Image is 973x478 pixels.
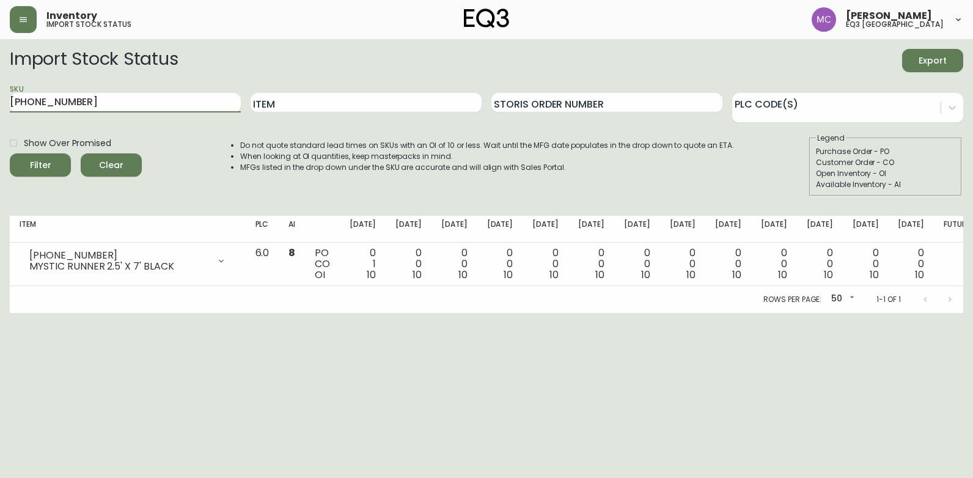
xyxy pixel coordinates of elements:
span: 10 [870,268,879,282]
p: 1-1 of 1 [876,294,901,305]
div: [PHONE_NUMBER] [29,250,209,261]
button: Filter [10,153,71,177]
span: 10 [732,268,741,282]
span: Export [912,53,953,68]
div: 0 0 [807,248,833,281]
li: MFGs listed in the drop down under the SKU are accurate and will align with Sales Portal. [240,162,734,173]
h5: import stock status [46,21,131,28]
span: 10 [915,268,924,282]
div: PO CO [315,248,330,281]
th: [DATE] [797,216,843,243]
span: OI [315,268,325,282]
th: [DATE] [340,216,386,243]
li: When looking at OI quantities, keep masterpacks in mind. [240,151,734,162]
th: [DATE] [614,216,660,243]
span: Inventory [46,11,97,21]
span: 10 [778,268,787,282]
th: [DATE] [568,216,614,243]
th: [DATE] [751,216,797,243]
h5: eq3 [GEOGRAPHIC_DATA] [846,21,944,28]
span: 10 [504,268,513,282]
div: 0 0 [624,248,650,281]
span: 10 [595,268,604,282]
div: 0 0 [853,248,879,281]
div: 0 0 [898,248,924,281]
td: 6.0 [246,243,279,286]
div: 0 0 [761,248,787,281]
th: AI [279,216,305,243]
th: [DATE] [386,216,431,243]
div: 0 0 [395,248,422,281]
h2: Import Stock Status [10,49,178,72]
p: Rows per page: [763,294,821,305]
span: 10 [367,268,376,282]
div: 0 0 [532,248,559,281]
div: 0 0 [670,248,696,281]
div: 0 0 [487,248,513,281]
span: 10 [824,268,833,282]
div: Open Inventory - OI [816,168,955,179]
th: [DATE] [523,216,568,243]
th: [DATE] [477,216,523,243]
th: PLC [246,216,279,243]
div: MYSTIC RUNNER 2.5' X 7' BLACK [29,261,209,272]
div: Customer Order - CO [816,157,955,168]
th: [DATE] [431,216,477,243]
th: [DATE] [843,216,889,243]
span: 10 [413,268,422,282]
div: 0 2 [944,248,970,281]
button: Clear [81,153,142,177]
img: 6dbdb61c5655a9a555815750a11666cc [812,7,836,32]
span: [PERSON_NAME] [846,11,932,21]
span: 10 [641,268,650,282]
button: Export [902,49,963,72]
li: Do not quote standard lead times on SKUs with an OI of 10 or less. Wait until the MFG date popula... [240,140,734,151]
th: [DATE] [705,216,751,243]
span: 10 [549,268,559,282]
div: [PHONE_NUMBER]MYSTIC RUNNER 2.5' X 7' BLACK [20,248,236,274]
span: 10 [686,268,696,282]
span: Show Over Promised [24,137,111,150]
th: Item [10,216,246,243]
span: 10 [458,268,468,282]
th: [DATE] [660,216,706,243]
legend: Legend [816,133,846,144]
div: 0 0 [441,248,468,281]
div: Available Inventory - AI [816,179,955,190]
div: 0 0 [715,248,741,281]
span: Clear [90,158,132,173]
div: 0 1 [350,248,376,281]
div: Purchase Order - PO [816,146,955,157]
img: logo [464,9,509,28]
div: 0 0 [578,248,604,281]
th: [DATE] [888,216,934,243]
span: 8 [288,246,295,260]
div: 50 [826,289,857,309]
